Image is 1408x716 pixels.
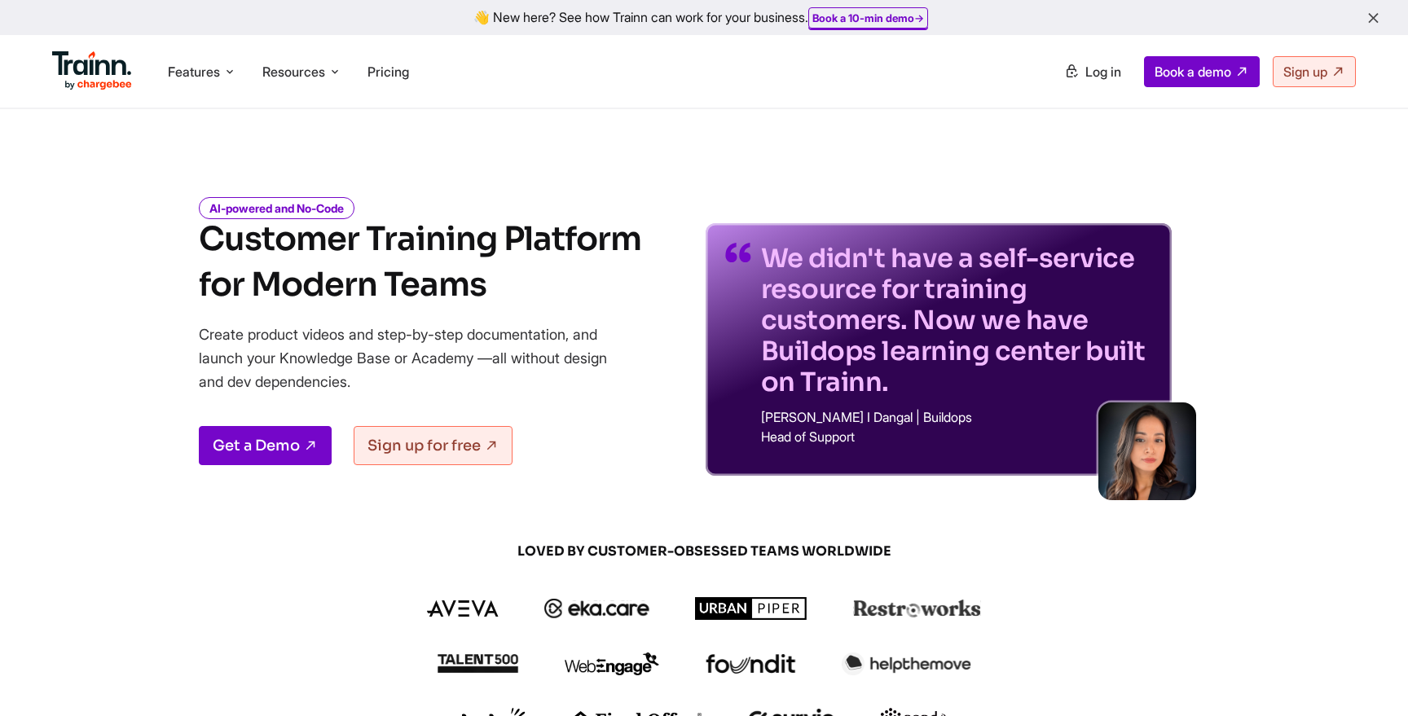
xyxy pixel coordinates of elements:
img: ekacare logo [544,599,650,618]
img: restroworks logo [853,600,981,617]
a: Book a demo [1144,56,1260,87]
img: webengage logo [565,652,659,675]
p: [PERSON_NAME] I Dangal | Buildops [761,411,1152,424]
p: We didn't have a self-service resource for training customers. Now we have Buildops learning cent... [761,243,1152,398]
img: foundit logo [705,654,796,674]
p: Create product videos and step-by-step documentation, and launch your Knowledge Base or Academy —... [199,323,631,393]
a: Sign up [1273,56,1356,87]
img: Trainn Logo [52,51,132,90]
span: Sign up [1283,64,1327,80]
img: helpthemove logo [842,652,971,675]
a: Log in [1054,57,1131,86]
h1: Customer Training Platform for Modern Teams [199,217,641,308]
b: Book a 10-min demo [812,11,914,24]
img: aveva logo [427,600,499,617]
img: quotes-purple.41a7099.svg [725,243,751,262]
span: Book a demo [1155,64,1231,80]
i: AI-powered and No-Code [199,197,354,219]
span: Resources [262,63,325,81]
a: Book a 10-min demo→ [812,11,924,24]
img: urbanpiper logo [695,597,807,620]
a: Pricing [367,64,409,80]
span: Features [168,63,220,81]
a: Get a Demo [199,426,332,465]
a: Sign up for free [354,426,513,465]
span: Log in [1085,64,1121,80]
img: talent500 logo [437,653,518,674]
img: sabina-buildops.d2e8138.png [1098,402,1196,500]
div: 👋 New here? See how Trainn can work for your business. [10,10,1398,25]
p: Head of Support [761,430,1152,443]
span: LOVED BY CUSTOMER-OBSESSED TEAMS WORLDWIDE [313,542,1095,560]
